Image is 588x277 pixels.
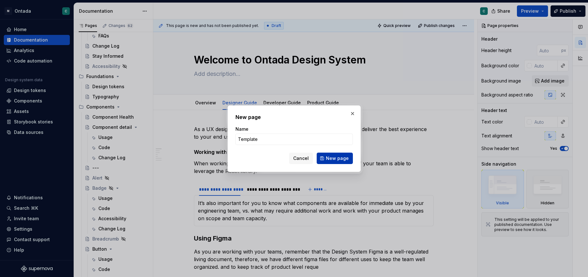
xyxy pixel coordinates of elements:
[293,155,309,162] span: Cancel
[289,153,313,164] button: Cancel
[326,155,349,162] span: New page
[235,113,353,121] h2: New page
[235,126,248,132] label: Name
[317,153,353,164] button: New page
